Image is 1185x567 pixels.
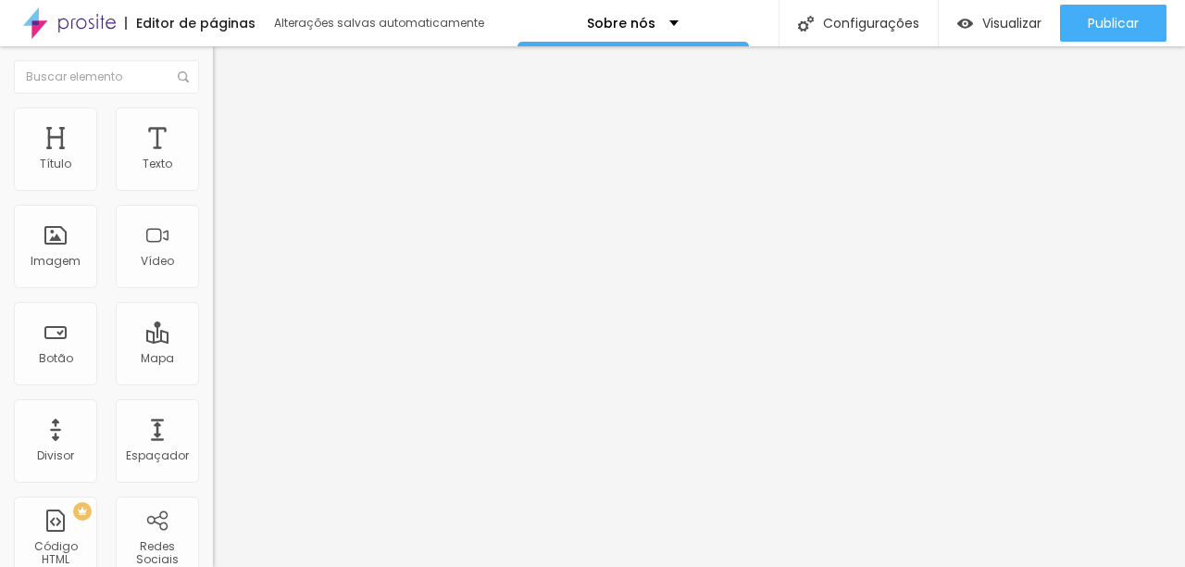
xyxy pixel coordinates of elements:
img: Icone [178,71,189,82]
button: Visualizar [939,5,1060,42]
div: Alterações salvas automaticamente [274,18,487,29]
div: Editor de páginas [125,17,256,30]
div: Redes Sociais [120,540,193,567]
iframe: Editor [213,46,1185,567]
div: Botão [39,352,73,365]
div: Código HTML [19,540,92,567]
div: Espaçador [126,449,189,462]
input: Buscar elemento [14,60,199,94]
div: Texto [143,157,172,170]
img: Icone [798,16,814,31]
span: Publicar [1088,16,1139,31]
img: view-1.svg [957,16,973,31]
div: Divisor [37,449,74,462]
span: Visualizar [982,16,1042,31]
div: Mapa [141,352,174,365]
div: Vídeo [141,255,174,268]
div: Imagem [31,255,81,268]
button: Publicar [1060,5,1166,42]
p: Sobre nós [587,17,655,30]
div: Título [40,157,71,170]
